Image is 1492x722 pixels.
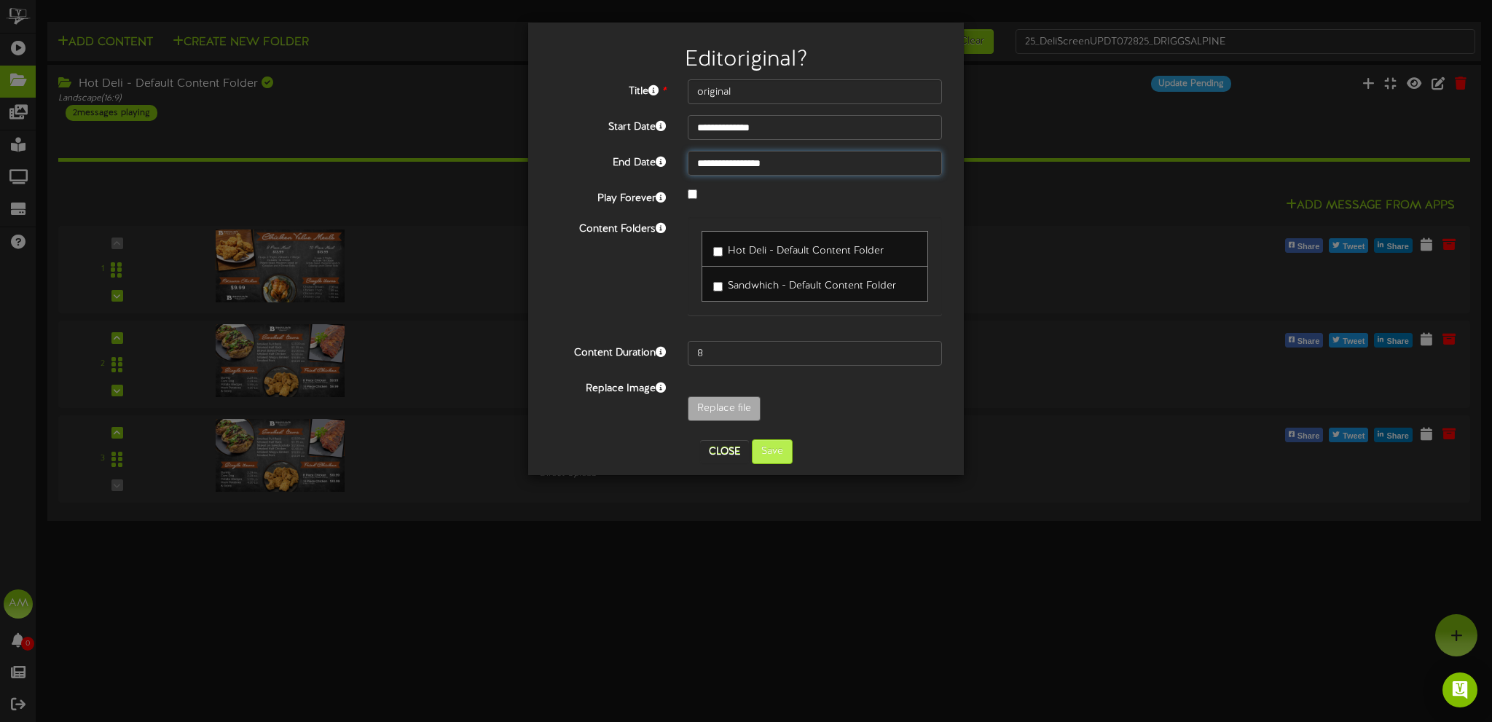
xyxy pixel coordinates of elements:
span: Sandwhich - Default Content Folder [728,280,896,291]
label: Play Forever [539,187,677,206]
button: Close [700,440,749,463]
div: Open Intercom Messenger [1442,672,1477,707]
label: Content Duration [539,341,677,361]
input: 15 [688,341,942,366]
input: Title [688,79,942,104]
label: Start Date [539,115,677,135]
label: End Date [539,151,677,170]
label: Title [539,79,677,99]
button: Save [752,439,793,464]
span: Hot Deli - Default Content Folder [728,246,884,256]
label: Content Folders [539,217,677,237]
input: Sandwhich - Default Content Folder [713,282,723,291]
input: Hot Deli - Default Content Folder [713,247,723,256]
h2: Edit original ? [550,48,942,72]
label: Replace Image [539,377,677,396]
